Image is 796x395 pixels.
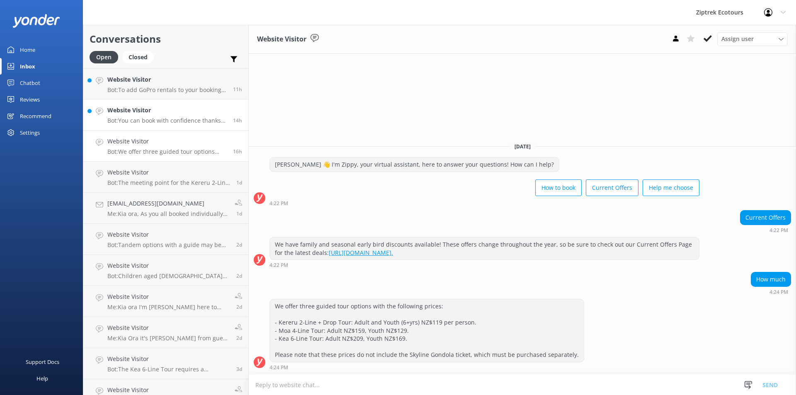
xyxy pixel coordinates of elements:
a: Open [90,52,122,61]
div: Settings [20,124,40,141]
p: Bot: We offer three guided tour options with the following prices: - Kereru 2-Line + Drop Tour: A... [107,148,227,155]
a: Closed [122,52,158,61]
div: Sep 09 2025 04:22pm (UTC +12:00) Pacific/Auckland [269,262,699,268]
strong: 4:24 PM [269,365,288,370]
a: Website VisitorBot:The Kea 6-Line Tour requires a minimum weight of 30kg (66lbs), so unfortunatel... [83,348,248,379]
div: Sep 09 2025 04:24pm (UTC +12:00) Pacific/Auckland [751,289,791,295]
p: Bot: To add GoPro rentals to your booking, please contact our friendly Guest Services Team by ema... [107,86,227,94]
h4: Website Visitor [107,168,230,177]
p: Bot: The meeting point for the Kereru 2-Line + Drop Tour, which is the 1-hour zipline package, is... [107,179,230,187]
h4: Website Visitor [107,75,227,84]
span: Sep 07 2025 07:11pm (UTC +12:00) Pacific/Auckland [236,241,242,248]
span: Sep 08 2025 10:13am (UTC +12:00) Pacific/Auckland [236,210,242,217]
p: Bot: The Kea 6-Line Tour requires a minimum weight of 30kg (66lbs), so unfortunately, your child ... [107,366,230,373]
strong: 4:24 PM [769,290,788,295]
span: [DATE] [510,143,536,150]
div: Closed [122,51,154,63]
div: [PERSON_NAME] 👋 I'm Zippy, your virtual assistant, here to answer your questions! How can I help? [270,158,559,172]
div: How much [751,272,791,286]
a: Website VisitorBot:Children aged [DEMOGRAPHIC_DATA] years are welcome to join our tours, but they... [83,255,248,286]
button: Current Offers [586,179,638,196]
div: We have family and seasonal early bird discounts available! These offers change throughout the ye... [270,237,699,259]
div: Sep 09 2025 04:22pm (UTC +12:00) Pacific/Auckland [740,227,791,233]
span: Sep 09 2025 04:24pm (UTC +12:00) Pacific/Auckland [233,148,242,155]
p: Me: Kia ora, As you all booked individually the system will not have been aware of this. But not ... [107,210,228,218]
div: Inbox [20,58,35,75]
p: Bot: Tandem options with a guide may be available for children aged [DEMOGRAPHIC_DATA]+ who weigh... [107,241,230,249]
h4: Website Visitor [107,106,227,115]
div: Recommend [20,108,51,124]
div: Support Docs [26,354,59,370]
a: Website VisitorMe:Kia ora I'm [PERSON_NAME] here to help from Guest Services! The gondola only se... [83,286,248,317]
p: Me: Kia ora I'm [PERSON_NAME] here to help from Guest Services! The gondola only sells return tic... [107,303,228,311]
h4: [EMAIL_ADDRESS][DOMAIN_NAME] [107,199,228,208]
a: Website VisitorBot:You can book with confidence thanks to our 24-hour cancellation policy! For gr... [83,99,248,131]
span: Sep 08 2025 08:22pm (UTC +12:00) Pacific/Auckland [236,179,242,186]
strong: 4:22 PM [769,228,788,233]
span: Sep 07 2025 03:23pm (UTC +12:00) Pacific/Auckland [236,272,242,279]
h4: Website Visitor [107,137,227,146]
div: Chatbot [20,75,40,91]
a: Website VisitorBot:The meeting point for the Kereru 2-Line + Drop Tour, which is the 1-hour zipli... [83,162,248,193]
a: Website VisitorMe:Kia Ora it's [PERSON_NAME] from guest services. As we don't take any videos on ... [83,317,248,348]
span: Sep 07 2025 11:45am (UTC +12:00) Pacific/Auckland [236,303,242,310]
div: Reviews [20,91,40,108]
span: Sep 06 2025 09:49pm (UTC +12:00) Pacific/Auckland [236,366,242,373]
p: Bot: You can book with confidence thanks to our 24-hour cancellation policy! For groups under 10,... [107,117,227,124]
span: Sep 09 2025 05:44pm (UTC +12:00) Pacific/Auckland [233,117,242,124]
a: [EMAIL_ADDRESS][DOMAIN_NAME]Me:Kia ora, As you all booked individually the system will not have b... [83,193,248,224]
h4: Website Visitor [107,323,228,332]
h3: Website Visitor [257,34,306,45]
div: Sep 09 2025 04:22pm (UTC +12:00) Pacific/Auckland [269,200,699,206]
p: Bot: Children aged [DEMOGRAPHIC_DATA] years are welcome to join our tours, but they must be accom... [107,272,230,280]
h4: Website Visitor [107,292,228,301]
button: Help me choose [643,179,699,196]
div: Home [20,41,35,58]
h4: Website Visitor [107,230,230,239]
div: Assign User [717,32,788,46]
strong: 4:22 PM [269,263,288,268]
div: Help [36,370,48,387]
button: How to book [535,179,582,196]
span: Sep 09 2025 08:55pm (UTC +12:00) Pacific/Auckland [233,86,242,93]
div: We offer three guided tour options with the following prices: - Kereru 2-Line + Drop Tour: Adult ... [270,299,584,362]
p: Me: Kia Ora it's [PERSON_NAME] from guest services. As we don't take any videos on course, you ca... [107,334,228,342]
span: Sep 07 2025 08:57am (UTC +12:00) Pacific/Auckland [236,334,242,342]
a: [URL][DOMAIN_NAME]. [329,249,393,257]
a: Website VisitorBot:To add GoPro rentals to your booking, please contact our friendly Guest Servic... [83,68,248,99]
h4: Website Visitor [107,354,230,363]
h4: Website Visitor [107,261,230,270]
h2: Conversations [90,31,242,47]
a: Website VisitorBot:Tandem options with a guide may be available for children aged [DEMOGRAPHIC_DA... [83,224,248,255]
div: Sep 09 2025 04:24pm (UTC +12:00) Pacific/Auckland [269,364,584,370]
h4: Website Visitor [107,385,228,395]
img: yonder-white-logo.png [12,14,60,28]
div: Open [90,51,118,63]
a: Website VisitorBot:We offer three guided tour options with the following prices: - Kereru 2-Line ... [83,131,248,162]
span: Assign user [721,34,754,44]
strong: 4:22 PM [269,201,288,206]
div: Current Offers [740,211,791,225]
